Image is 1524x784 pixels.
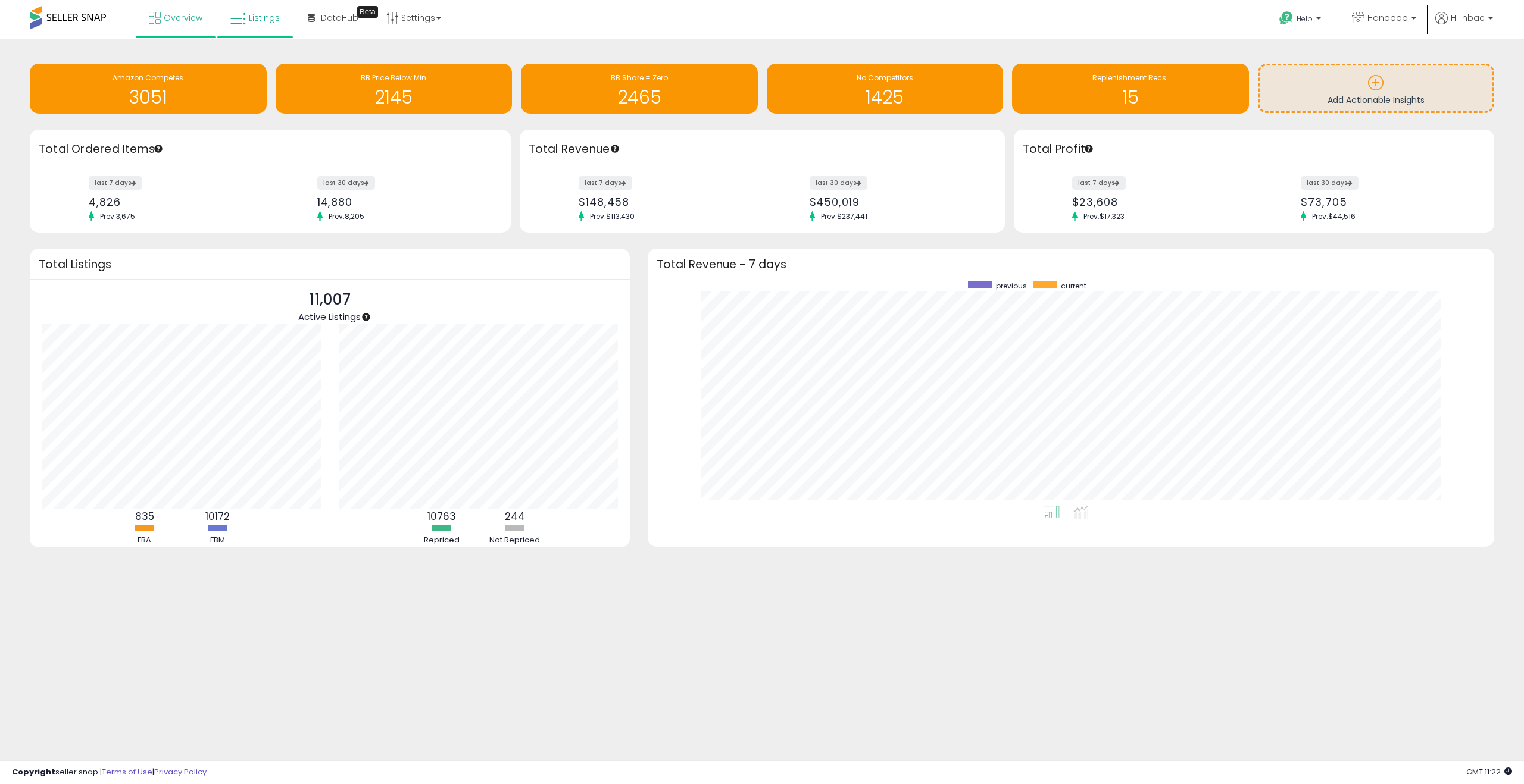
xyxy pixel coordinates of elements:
b: 10172 [205,509,230,523]
i: Get Help [1279,11,1294,26]
h1: 3051 [36,87,261,107]
div: Not Repriced [479,535,551,546]
span: Prev: $237,441 [815,211,873,221]
h1: 2145 [282,87,507,107]
div: Repriced [406,535,477,546]
span: Listings [249,12,280,24]
h3: Total Profit [1023,141,1486,158]
label: last 7 days [89,176,142,190]
h3: Total Revenue [529,141,996,158]
a: Add Actionable Insights [1260,65,1493,111]
div: Tooltip anchor [153,143,164,154]
div: Tooltip anchor [610,143,620,154]
label: last 30 days [317,176,375,190]
span: Prev: $113,430 [584,211,641,221]
a: BB Price Below Min 2145 [276,64,513,114]
h3: Total Listings [39,260,621,269]
a: Hi Inbae [1435,12,1493,39]
div: $73,705 [1301,196,1473,208]
span: Add Actionable Insights [1328,94,1425,106]
h1: 2465 [527,87,752,107]
label: last 30 days [810,176,867,190]
span: Prev: 8,205 [323,211,370,221]
p: 11,007 [298,288,361,311]
span: Replenishment Recs. [1092,73,1168,83]
span: BB Share = Zero [611,73,668,83]
a: Help [1270,2,1333,39]
span: Prev: 3,675 [94,211,141,221]
span: DataHub [321,12,358,24]
a: Replenishment Recs. 15 [1012,64,1249,114]
span: Hanopop [1367,12,1408,24]
div: $450,019 [810,196,984,208]
span: Amazon Competes [113,73,183,83]
b: 835 [135,509,154,523]
div: $23,608 [1072,196,1245,208]
label: last 30 days [1301,176,1359,190]
span: Help [1297,14,1313,24]
h3: Total Revenue - 7 days [657,260,1486,269]
label: last 7 days [579,176,632,190]
div: Tooltip anchor [1083,143,1094,154]
div: FBA [109,535,180,546]
span: previous [996,281,1027,291]
div: Tooltip anchor [357,6,378,18]
div: Tooltip anchor [361,312,371,322]
div: 4,826 [89,196,261,208]
label: last 7 days [1072,176,1126,190]
div: FBM [182,535,254,546]
b: 10763 [427,509,456,523]
span: Overview [164,12,202,24]
span: No Competitors [857,73,913,83]
h1: 1425 [773,87,998,107]
a: BB Share = Zero 2465 [521,64,758,114]
span: Prev: $44,516 [1306,211,1361,221]
h1: 15 [1018,87,1243,107]
h3: Total Ordered Items [39,141,502,158]
span: Hi Inbae [1451,12,1485,24]
div: 14,880 [317,196,490,208]
div: $148,458 [579,196,753,208]
span: BB Price Below Min [361,73,426,83]
a: No Competitors 1425 [767,64,1004,114]
b: 244 [505,509,525,523]
span: Prev: $17,323 [1078,211,1130,221]
span: Active Listings [298,311,361,323]
span: current [1061,281,1086,291]
a: Amazon Competes 3051 [30,64,267,114]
